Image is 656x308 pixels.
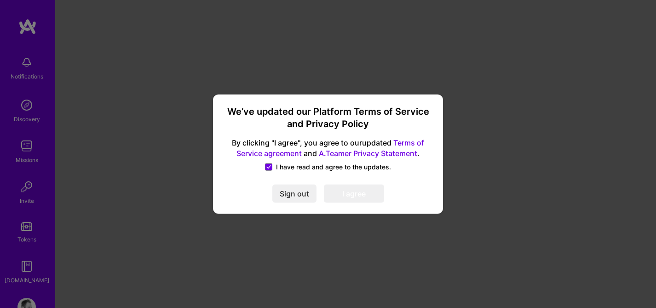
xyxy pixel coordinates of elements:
[236,138,424,158] a: Terms of Service agreement
[272,185,316,203] button: Sign out
[319,149,417,158] a: A.Teamer Privacy Statement
[224,105,432,130] h3: We’ve updated our Platform Terms of Service and Privacy Policy
[324,185,384,203] button: I agree
[276,162,391,172] span: I have read and agree to the updates.
[224,138,432,159] span: By clicking "I agree", you agree to our updated and .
